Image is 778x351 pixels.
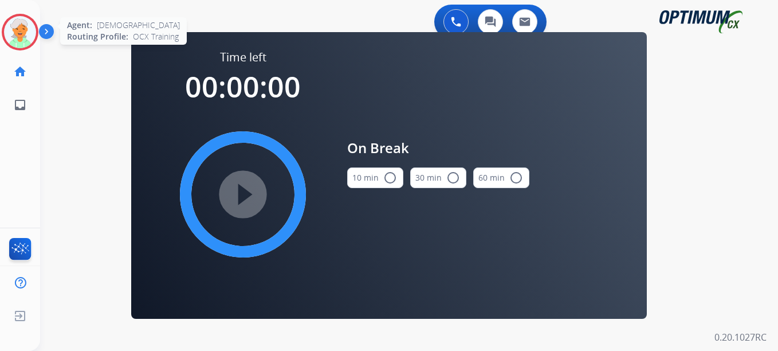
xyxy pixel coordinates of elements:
[4,16,36,48] img: avatar
[473,167,529,188] button: 60 min
[13,65,27,79] mat-icon: home
[13,98,27,112] mat-icon: inbox
[509,171,523,185] mat-icon: radio_button_unchecked
[67,19,92,31] span: Agent:
[133,31,179,42] span: OCX Training
[383,171,397,185] mat-icon: radio_button_unchecked
[97,19,180,31] span: [DEMOGRAPHIC_DATA]
[446,171,460,185] mat-icon: radio_button_unchecked
[67,31,128,42] span: Routing Profile:
[410,167,466,188] button: 30 min
[714,330,767,344] p: 0.20.1027RC
[220,49,266,65] span: Time left
[347,138,529,158] span: On Break
[347,167,403,188] button: 10 min
[185,67,301,106] span: 00:00:00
